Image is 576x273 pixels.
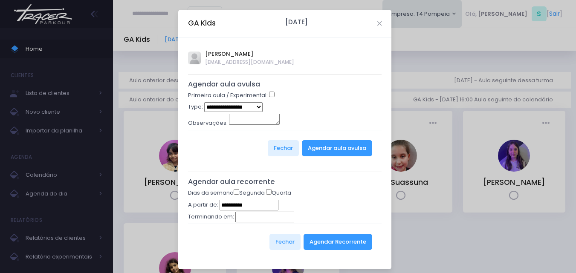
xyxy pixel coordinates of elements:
[234,189,265,197] label: Segunda
[188,91,268,100] label: Primeira aula / Experimental:
[188,178,382,186] h5: Agendar aula recorrente
[188,189,382,260] form: Dias da semana
[188,213,234,221] label: Terminando em:
[377,21,382,26] button: Close
[269,234,301,250] button: Fechar
[205,50,294,58] span: [PERSON_NAME]
[188,201,218,209] label: A partir de:
[268,140,299,156] button: Fechar
[266,189,291,197] label: Quarta
[205,58,294,66] span: [EMAIL_ADDRESS][DOMAIN_NAME]
[234,189,239,195] input: Segunda
[302,140,372,156] button: Agendar aula avulsa
[285,18,308,26] h6: [DATE]
[188,103,203,111] label: Type:
[188,119,228,127] label: Observações:
[188,80,382,89] h5: Agendar aula avulsa
[266,189,272,195] input: Quarta
[188,18,216,29] h5: GA Kids
[304,234,372,250] button: Agendar Recorrente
